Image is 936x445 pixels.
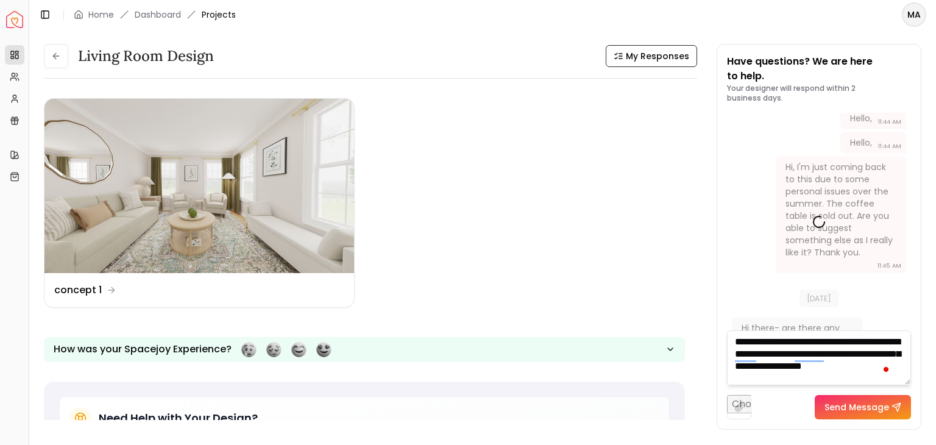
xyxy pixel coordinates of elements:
div: Hi, I'm just coming back to this due to some personal issues over the summer. The coffee table is... [785,161,895,258]
img: Spacejoy Logo [6,11,23,28]
h3: Living Room design [78,46,214,66]
div: 11:44 AM [878,140,901,152]
textarea: To enrich screen reader interactions, please activate Accessibility in Grammarly extension settings [727,330,911,385]
a: Spacejoy [6,11,23,28]
span: [DATE] [799,290,838,307]
button: MA [902,2,926,27]
div: 11:45 AM [877,260,901,272]
a: Dashboard [135,9,181,21]
a: concept 1concept 1 [44,98,355,308]
span: MA [903,4,925,26]
p: Your designer will respond within 2 business days. [727,84,911,103]
span: My Responses [626,50,689,62]
dd: concept 1 [54,283,102,297]
h5: Need Help with Your Design? [99,410,258,427]
nav: breadcrumb [74,9,236,21]
p: Have questions? We are here to help. [727,54,911,84]
button: My Responses [606,45,697,67]
span: Projects [202,9,236,21]
button: How was your Spacejoy Experience?Feeling terribleFeeling badFeeling goodFeeling awesome [44,337,685,362]
div: Hello, [850,137,872,149]
p: How was your Spacejoy Experience? [54,342,232,357]
a: Home [88,9,114,21]
div: 11:44 AM [878,116,901,128]
div: Hi there- are there any other changes you want to see? [742,322,851,358]
button: Send Message [815,395,911,419]
div: Hello, [850,112,872,124]
img: concept 1 [44,99,354,273]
